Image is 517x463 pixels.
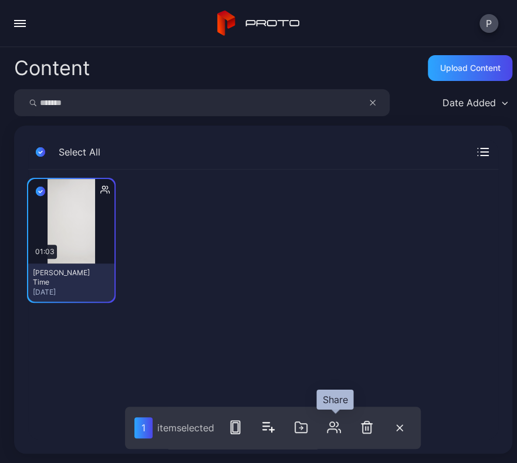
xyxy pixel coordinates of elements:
button: P [479,14,498,33]
div: [DATE] [33,288,110,297]
div: Share [316,390,353,410]
div: Content [14,58,90,78]
div: Upload Content [440,63,501,73]
div: 1 [134,417,153,438]
div: Chris Gardner Time [33,268,97,287]
button: Upload Content [428,55,512,81]
button: [PERSON_NAME] Time[DATE] [28,263,114,302]
div: Date Added [442,97,496,109]
div: item selected [157,422,214,434]
button: Date Added [437,89,512,116]
span: Select All [59,145,100,159]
